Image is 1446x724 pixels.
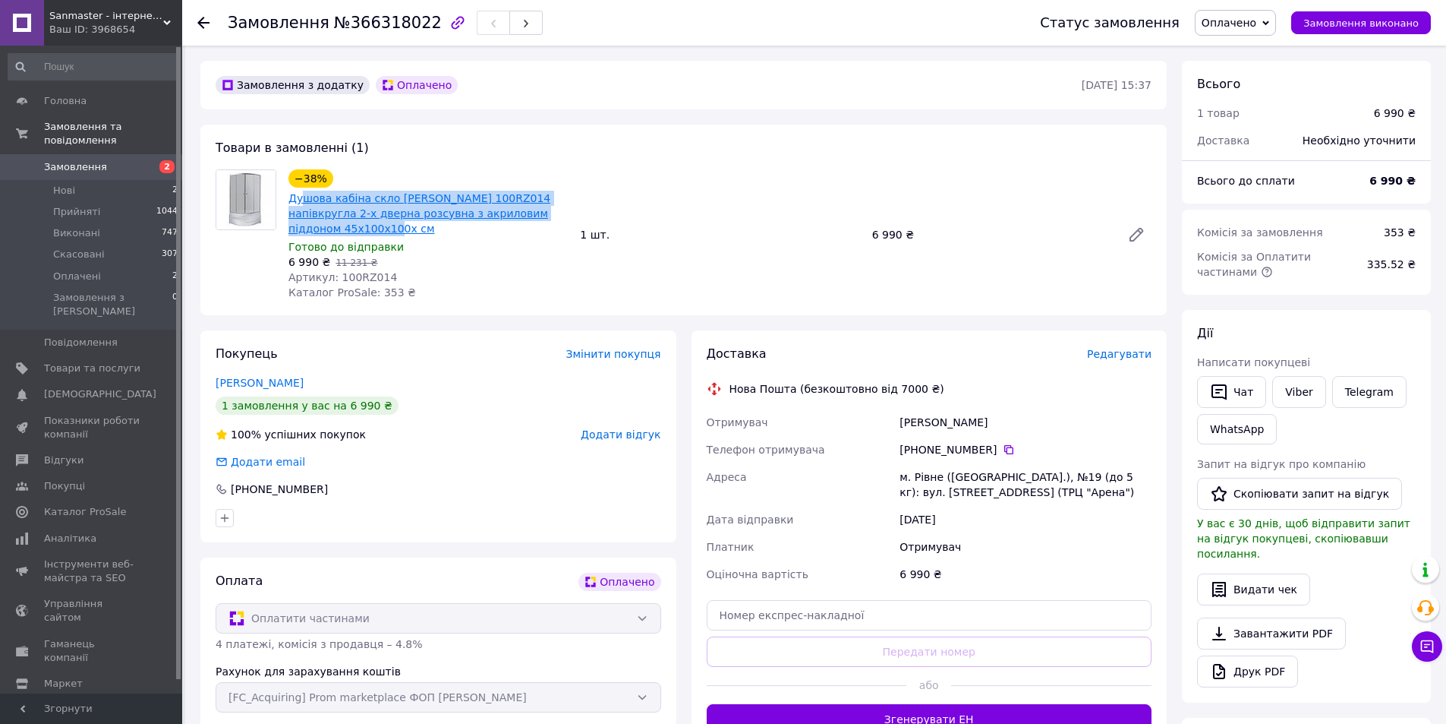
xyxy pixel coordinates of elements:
span: Замовлення виконано [1303,17,1419,29]
span: Маркет [44,677,83,691]
span: Замовлення [228,14,329,32]
div: Повернутися назад [197,15,209,30]
span: Скасовані [53,248,105,261]
span: Дії [1197,326,1213,340]
div: −38% [288,169,333,188]
span: 1 товар [1197,107,1240,119]
span: Оплачені [53,270,101,283]
div: Нова Пошта (безкоштовно від 7000 ₴) [726,381,948,397]
span: Дата відправки [707,514,794,526]
span: 1044 [156,205,178,219]
span: Отримувач [707,416,768,428]
span: 2 [159,160,175,173]
div: успішних покупок [216,427,366,442]
button: Замовлення виконано [1291,11,1431,34]
button: Чат [1197,376,1266,408]
span: [DEMOGRAPHIC_DATA] [44,387,156,401]
div: Необхідно уточнити [1293,124,1425,157]
span: Артикул: 100RZ014 [288,271,397,283]
span: Платник [707,541,755,553]
button: Скопіювати запит на відгук [1197,478,1402,510]
span: Комісія за Оплатити частинами [1197,251,1311,278]
span: Інструменти веб-майстра та SEO [44,558,140,585]
span: Головна [44,94,87,108]
span: Повідомлення [44,336,118,349]
div: 1 замовлення у вас на 6 990 ₴ [216,397,399,415]
span: 0 [172,291,178,318]
a: Telegram [1332,376,1407,408]
span: Всього [1197,77,1240,91]
span: Товари в замовленні (1) [216,141,369,155]
span: Комісія за замовлення [1197,226,1323,239]
button: Чат з покупцем [1412,631,1442,662]
span: 11 231 ₴ [336,258,377,268]
a: Редагувати [1121,220,1151,250]
span: 2 [172,270,178,283]
div: м. Рівне ([GEOGRAPHIC_DATA].), №19 (до 5 кг): вул. [STREET_ADDRESS] (ТРЦ "Арена") [896,463,1155,506]
b: 6 990 ₴ [1369,175,1416,187]
span: Оціночна вартість [707,568,808,580]
div: 6 990 ₴ [1374,106,1416,121]
span: Каталог ProSale [44,505,126,519]
span: Покупець [216,346,278,361]
span: Додати відгук [581,428,660,441]
div: 1 шт. [574,224,865,245]
span: Адреса [707,471,747,483]
span: 747 [162,226,178,240]
span: 353 ₴ [1384,226,1416,239]
div: Оплачено [376,76,458,94]
div: Замовлення з додатку [216,76,370,94]
span: Виконані [53,226,100,240]
span: Змінити покупця [566,348,661,360]
div: [DATE] [896,506,1155,533]
span: Оплата [216,574,263,588]
div: Рахунок для зарахування коштів [216,664,661,679]
div: Отримувач [896,533,1155,561]
div: [PERSON_NAME] [896,409,1155,436]
span: Покупці [44,479,85,493]
span: Замовлення [44,160,107,174]
span: Телефон отримувача [707,444,825,456]
button: Видати чек [1197,574,1310,605]
div: 335.52 ₴ [1358,248,1425,281]
a: Viber [1272,376,1325,408]
div: Додати email [229,454,307,469]
span: 2 [172,184,178,198]
span: Замовлення з [PERSON_NAME] [53,291,172,318]
span: Написати покупцеві [1197,356,1310,368]
div: [PHONE_NUMBER] [899,442,1151,457]
span: Запит на відгук про компанію [1197,458,1366,470]
div: 6 990 ₴ [866,224,1115,245]
div: Додати email [214,454,307,469]
span: або [906,678,951,693]
a: Душова кабіна скло [PERSON_NAME] 100RZ014 напівкругла 2-х дверна розсувна з акриловим піддоном 45... [288,192,550,235]
span: Прийняті [53,205,100,219]
span: Готово до відправки [288,241,404,253]
span: 6 990 ₴ [288,256,330,268]
span: Редагувати [1087,348,1151,360]
span: Аналітика [44,532,96,545]
span: Доставка [1197,134,1249,147]
span: Sanmaster - інтернет-магазин сантехніки [49,9,163,23]
a: Завантажити PDF [1197,618,1346,650]
span: Відгуки [44,454,83,467]
div: Ваш ID: 3968654 [49,23,182,36]
a: WhatsApp [1197,414,1277,444]
div: 6 990 ₴ [896,561,1155,588]
span: Всього до сплати [1197,175,1295,187]
span: 4 платежі, комісія з продавця – 4.8% [216,638,423,650]
div: Статус замовлення [1040,15,1180,30]
div: Оплачено [578,573,660,591]
a: Друк PDF [1197,656,1298,688]
input: Пошук [8,53,179,81]
span: Показники роботи компанії [44,414,140,441]
span: Гаманець компанії [44,637,140,665]
span: Замовлення та повідомлення [44,120,182,147]
span: 307 [162,248,178,261]
span: 100% [231,428,261,441]
span: Товари та послуги [44,362,140,375]
span: Доставка [707,346,767,361]
span: №366318022 [334,14,442,32]
div: [PHONE_NUMBER] [229,482,329,497]
input: Номер експрес-накладної [707,600,1152,631]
